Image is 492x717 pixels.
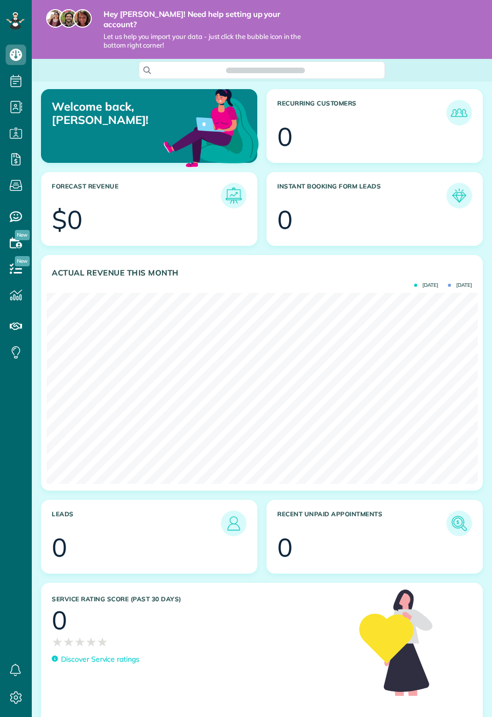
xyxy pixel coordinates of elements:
[59,9,78,28] img: jorge-587dff0eeaa6aab1f244e6dc62b8924c3b6ad411094392a53c71c6c4a576187d.jpg
[277,124,293,150] div: 0
[52,511,221,536] h3: Leads
[277,535,293,560] div: 0
[223,513,244,534] img: icon_leads-1bed01f49abd5b7fead27621c3d59655bb73ed531f8eeb49469d10e621d6b896.png
[448,283,472,288] span: [DATE]
[104,9,307,29] strong: Hey [PERSON_NAME]! Need help setting up your account?
[277,100,446,125] h3: Recurring Customers
[449,185,469,206] img: icon_form_leads-04211a6a04a5b2264e4ee56bc0799ec3eb69b7e499cbb523a139df1d13a81ae0.png
[52,535,67,560] div: 0
[277,183,446,208] h3: Instant Booking Form Leads
[52,596,349,603] h3: Service Rating score (past 30 days)
[46,9,65,28] img: maria-72a9807cf96188c08ef61303f053569d2e2a8a1cde33d635c8a3ac13582a053d.jpg
[52,633,63,651] span: ★
[161,77,261,177] img: dashboard_welcome-42a62b7d889689a78055ac9021e634bf52bae3f8056760290aed330b23ab8690.png
[61,654,139,665] p: Discover Service ratings
[74,633,86,651] span: ★
[52,100,188,127] p: Welcome back, [PERSON_NAME]!
[52,654,139,665] a: Discover Service ratings
[277,511,446,536] h3: Recent unpaid appointments
[414,283,438,288] span: [DATE]
[236,65,294,75] span: Search ZenMaid…
[277,207,293,233] div: 0
[223,185,244,206] img: icon_forecast_revenue-8c13a41c7ed35a8dcfafea3cbb826a0462acb37728057bba2d056411b612bbbe.png
[97,633,108,651] span: ★
[449,513,469,534] img: icon_unpaid_appointments-47b8ce3997adf2238b356f14209ab4cced10bd1f174958f3ca8f1d0dd7fffeee.png
[15,256,30,266] span: New
[73,9,92,28] img: michelle-19f622bdf1676172e81f8f8fba1fb50e276960ebfe0243fe18214015130c80e4.jpg
[52,207,83,233] div: $0
[86,633,97,651] span: ★
[63,633,74,651] span: ★
[52,183,221,208] h3: Forecast Revenue
[52,268,472,278] h3: Actual Revenue this month
[449,102,469,123] img: icon_recurring_customers-cf858462ba22bcd05b5a5880d41d6543d210077de5bb9ebc9590e49fd87d84ed.png
[104,32,307,50] span: Let us help you import your data - just click the bubble icon in the bottom right corner!
[15,230,30,240] span: New
[52,607,67,633] div: 0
